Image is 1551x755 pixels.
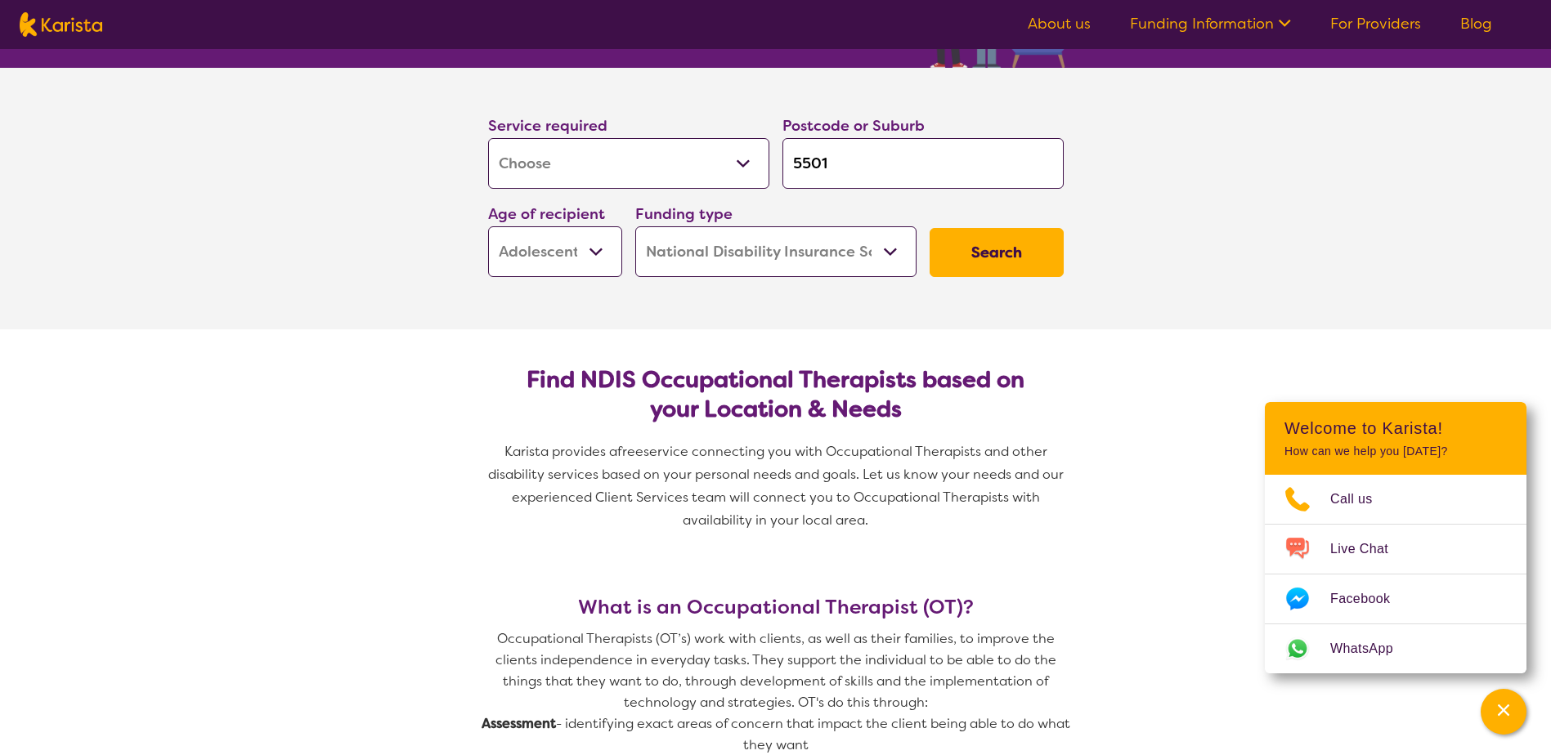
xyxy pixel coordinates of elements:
[1330,487,1392,512] span: Call us
[617,443,643,460] span: free
[20,12,102,37] img: Karista logo
[482,715,556,732] strong: Assessment
[488,443,1067,529] span: service connecting you with Occupational Therapists and other disability services based on your p...
[1265,475,1526,673] ul: Choose channel
[1284,445,1507,458] p: How can we help you [DATE]?
[1265,624,1526,673] a: Web link opens in a new tab.
[1330,537,1408,561] span: Live Chat
[488,204,605,224] label: Age of recipient
[1284,418,1507,438] h2: Welcome to Karista!
[1028,14,1091,34] a: About us
[782,116,925,136] label: Postcode or Suburb
[782,138,1064,189] input: Type
[1460,14,1492,34] a: Blog
[1130,14,1291,34] a: Funding Information
[482,628,1070,713] p: Occupational Therapists (OT’s) work with clients, as well as their families, to improve the clien...
[501,365,1051,424] h2: Find NDIS Occupational Therapists based on your Location & Needs
[1481,689,1526,735] button: Channel Menu
[488,116,607,136] label: Service required
[1330,587,1410,611] span: Facebook
[1330,14,1421,34] a: For Providers
[482,596,1070,619] h3: What is an Occupational Therapist (OT)?
[1330,637,1413,661] span: WhatsApp
[930,228,1064,277] button: Search
[1265,402,1526,673] div: Channel Menu
[504,443,617,460] span: Karista provides a
[635,204,733,224] label: Funding type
